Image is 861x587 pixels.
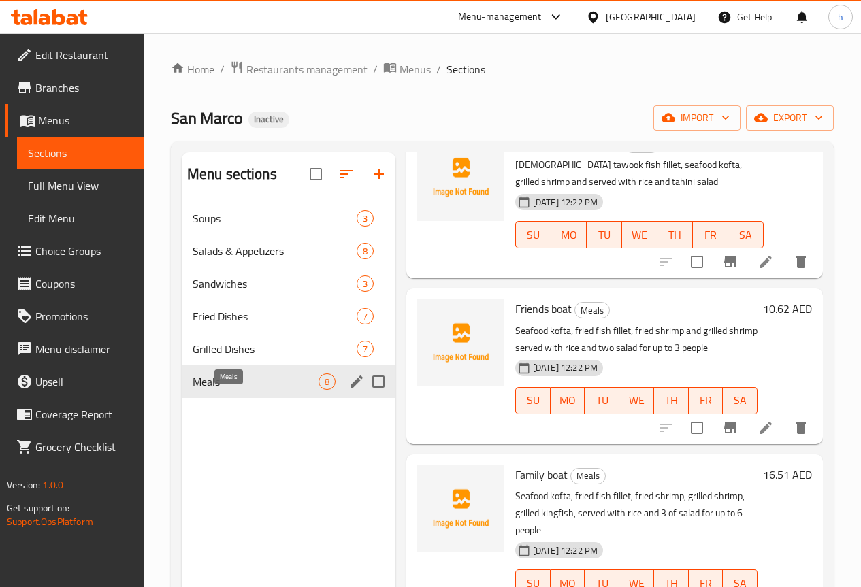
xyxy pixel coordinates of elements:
[35,341,133,357] span: Menu disclaimer
[193,210,357,227] span: Soups
[515,387,551,414] button: SU
[35,439,133,455] span: Grocery Checklist
[35,406,133,422] span: Coverage Report
[551,387,585,414] button: MO
[723,387,758,414] button: SA
[785,412,817,444] button: delete
[7,476,40,494] span: Version:
[230,61,368,78] a: Restaurants management
[515,221,551,248] button: SU
[7,513,93,531] a: Support.OpsPlatform
[5,235,144,267] a: Choice Groups
[683,248,711,276] span: Select to update
[758,420,774,436] a: Edit menu item
[182,202,395,235] div: Soups3
[714,412,747,444] button: Branch-specific-item
[246,61,368,78] span: Restaurants management
[373,61,378,78] li: /
[734,225,758,245] span: SA
[515,156,764,190] p: [DEMOGRAPHIC_DATA] tawook fish fillet, seafood kofta, grilled shrimp and served with rice and tah...
[521,390,545,410] span: SU
[7,499,69,517] span: Get support on:
[758,254,774,270] a: Edit menu item
[193,308,357,324] span: Fried Dishes
[571,468,605,484] span: Meals
[728,221,764,248] button: SA
[657,221,693,248] button: TH
[319,373,336,390] div: items
[515,322,758,356] p: Seafood kofta, fried fish fillet, fried shrimp and grilled shrimp served with rice and two salad ...
[193,243,357,259] span: Salads & Appetizers
[5,300,144,333] a: Promotions
[28,145,133,161] span: Sections
[363,158,395,190] button: Add section
[17,137,144,169] a: Sections
[746,105,834,131] button: export
[515,465,568,485] span: Family boat
[42,476,63,494] span: 1.0.0
[35,373,133,390] span: Upsell
[527,196,603,209] span: [DATE] 12:22 PM
[357,310,373,323] span: 7
[557,225,581,245] span: MO
[28,178,133,194] span: Full Menu View
[527,361,603,374] span: [DATE] 12:22 PM
[763,465,812,484] h6: 16.51 AED
[628,225,652,245] span: WE
[551,221,587,248] button: MO
[182,365,395,398] div: Meals8edit
[527,544,603,557] span: [DATE] 12:22 PM
[357,343,373,356] span: 7
[838,10,843,24] span: h
[556,390,580,410] span: MO
[187,164,277,184] h2: Menu sections
[728,390,752,410] span: SA
[5,431,144,463] a: Grocery Checklist
[171,61,834,78] nav: breadcrumb
[357,308,374,324] div: items
[785,246,817,278] button: delete
[193,373,319,390] span: Meals
[663,225,687,245] span: TH
[357,245,373,258] span: 8
[683,414,711,442] span: Select to update
[694,390,718,410] span: FR
[590,390,614,410] span: TU
[654,387,689,414] button: TH
[220,61,225,78] li: /
[625,390,649,410] span: WE
[182,267,395,300] div: Sandwiches3
[302,160,330,188] span: Select all sections
[592,225,617,245] span: TU
[357,278,373,290] span: 3
[357,243,374,259] div: items
[5,71,144,104] a: Branches
[28,210,133,227] span: Edit Menu
[35,80,133,96] span: Branches
[5,39,144,71] a: Edit Restaurant
[5,267,144,300] a: Coupons
[417,134,504,221] img: El-Rayas Mix Grill Meal
[182,235,395,267] div: Salads & Appetizers8
[763,299,812,318] h6: 10.62 AED
[248,112,289,128] div: Inactive
[193,341,357,357] span: Grilled Dishes
[35,243,133,259] span: Choice Groups
[436,61,441,78] li: /
[182,197,395,403] nav: Menu sections
[5,104,144,137] a: Menus
[664,110,730,127] span: import
[35,275,133,292] span: Coupons
[587,221,622,248] button: TU
[17,202,144,235] a: Edit Menu
[570,468,606,484] div: Meals
[575,303,609,318] span: Meals
[357,275,374,292] div: items
[182,333,395,365] div: Grilled Dishes7
[521,225,546,245] span: SU
[346,371,367,392] button: edit
[714,246,747,278] button: Branch-specific-item
[653,105,741,131] button: import
[660,390,683,410] span: TH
